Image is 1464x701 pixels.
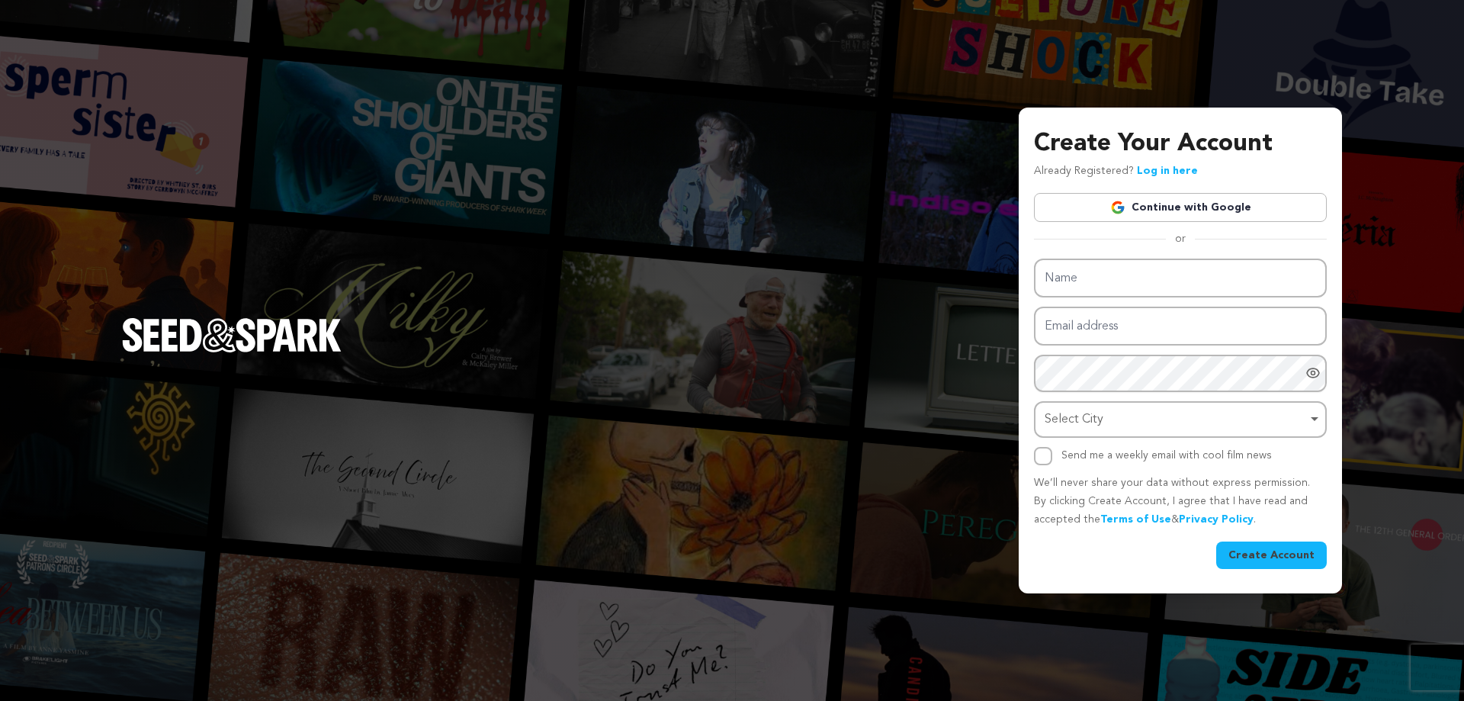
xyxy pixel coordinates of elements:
a: Show password as plain text. Warning: this will display your password on the screen. [1305,365,1321,381]
span: or [1166,231,1195,246]
h3: Create Your Account [1034,126,1327,162]
input: Email address [1034,307,1327,346]
button: Create Account [1216,542,1327,569]
a: Continue with Google [1034,193,1327,222]
p: We’ll never share your data without express permission. By clicking Create Account, I agree that ... [1034,474,1327,529]
input: Name [1034,259,1327,297]
img: Google logo [1110,200,1125,215]
a: Seed&Spark Homepage [122,318,342,382]
label: Send me a weekly email with cool film news [1061,450,1272,461]
a: Privacy Policy [1179,514,1254,525]
a: Terms of Use [1100,514,1171,525]
div: Select City [1045,409,1307,431]
img: Seed&Spark Logo [122,318,342,352]
a: Log in here [1137,166,1198,176]
p: Already Registered? [1034,162,1198,181]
